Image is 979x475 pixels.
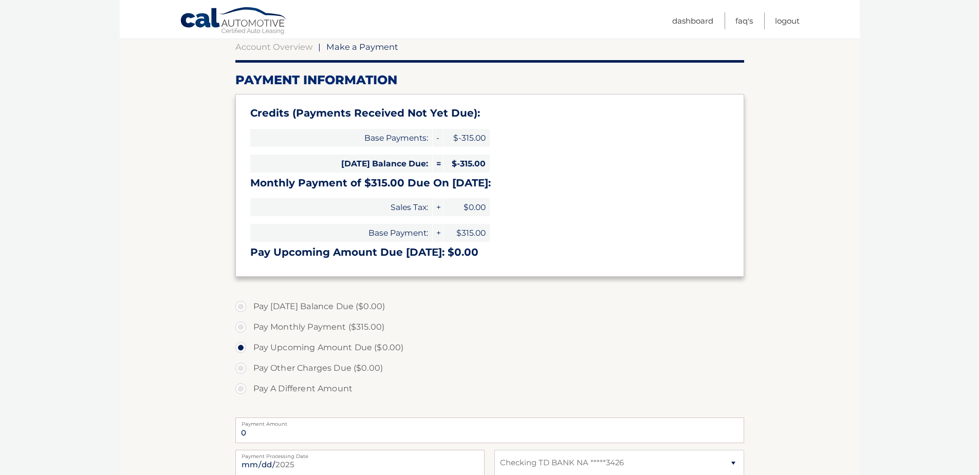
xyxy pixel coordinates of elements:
label: Payment Amount [235,417,744,426]
h3: Monthly Payment of $315.00 Due On [DATE]: [250,177,729,189]
a: Logout [775,12,800,29]
input: Payment Amount [235,417,744,443]
a: Account Overview [235,42,312,52]
span: + [433,224,443,242]
span: $315.00 [444,224,490,242]
span: Base Payments: [250,129,432,147]
label: Payment Processing Date [235,450,485,458]
a: FAQ's [735,12,753,29]
span: $-315.00 [444,129,490,147]
span: = [433,155,443,173]
h2: Payment Information [235,72,744,88]
h3: Credits (Payments Received Not Yet Due): [250,107,729,120]
label: Pay [DATE] Balance Due ($0.00) [235,296,744,317]
span: + [433,198,443,216]
h3: Pay Upcoming Amount Due [DATE]: $0.00 [250,246,729,259]
span: Make a Payment [326,42,398,52]
a: Cal Automotive [180,7,288,36]
span: $-315.00 [444,155,490,173]
label: Pay A Different Amount [235,378,744,399]
span: - [433,129,443,147]
a: Dashboard [672,12,713,29]
label: Pay Upcoming Amount Due ($0.00) [235,337,744,358]
span: Sales Tax: [250,198,432,216]
label: Pay Other Charges Due ($0.00) [235,358,744,378]
span: Base Payment: [250,224,432,242]
span: $0.00 [444,198,490,216]
span: [DATE] Balance Due: [250,155,432,173]
span: | [318,42,321,52]
label: Pay Monthly Payment ($315.00) [235,317,744,337]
